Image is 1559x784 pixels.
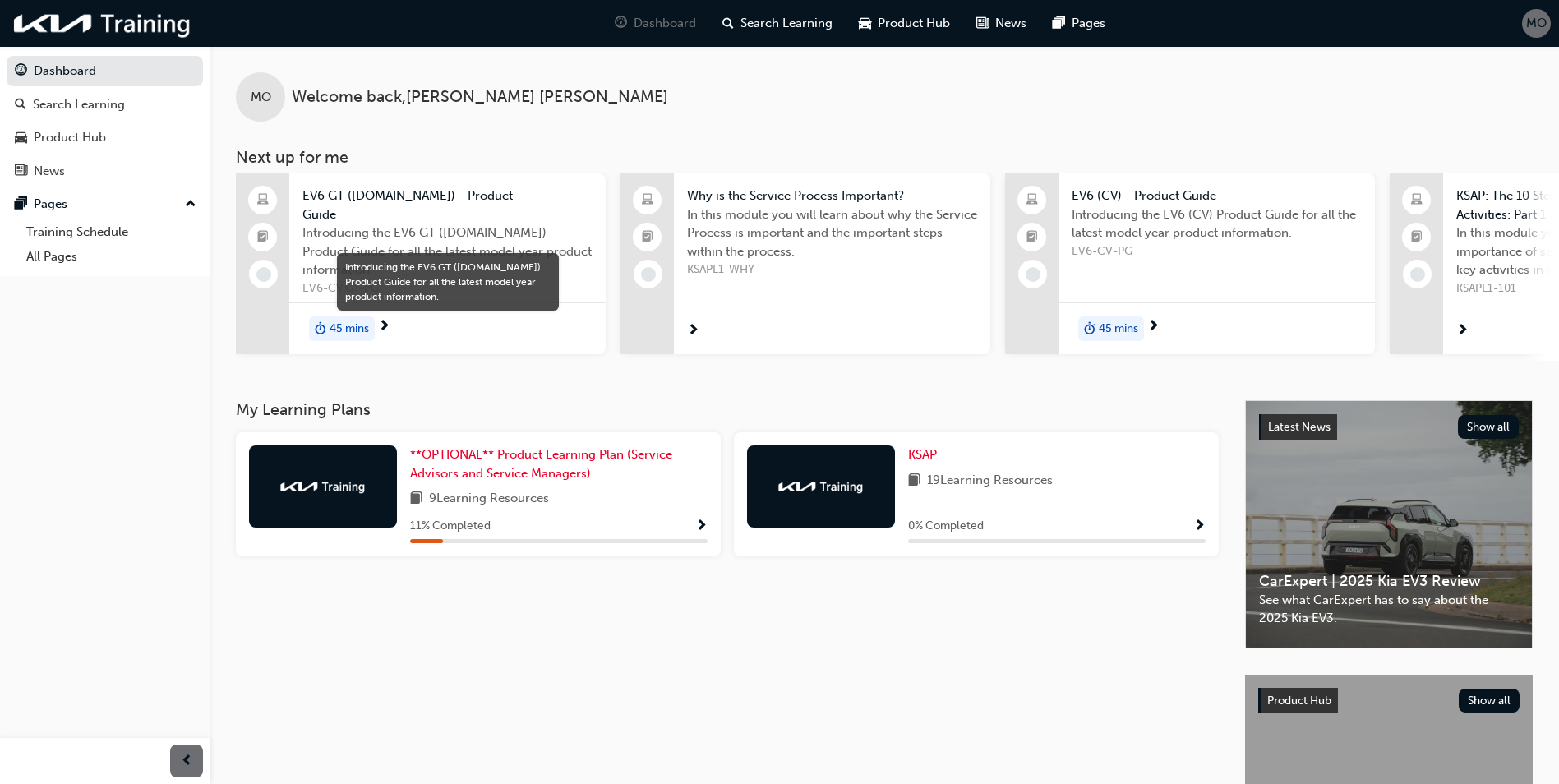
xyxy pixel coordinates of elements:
[1411,227,1423,248] span: booktick-icon
[256,267,271,282] span: learningRecordVerb_NONE-icon
[292,88,668,107] span: Welcome back , [PERSON_NAME] [PERSON_NAME]
[236,400,1219,419] h3: My Learning Plans
[602,7,709,40] a: guage-iconDashboard
[908,447,937,462] span: KSAP
[15,98,26,113] span: search-icon
[8,7,197,40] img: kia-training
[410,445,708,482] a: **OPTIONAL** Product Learning Plan (Service Advisors and Service Managers)
[15,164,27,179] span: news-icon
[410,489,422,510] span: book-icon
[1005,173,1375,354] a: EV6 (CV) - Product GuideIntroducing the EV6 (CV) Product Guide for all the latest model year prod...
[278,478,368,495] img: kia-training
[722,13,734,34] span: search-icon
[859,13,871,34] span: car-icon
[908,471,920,491] span: book-icon
[378,320,390,334] span: next-icon
[330,320,369,339] span: 45 mins
[302,279,593,298] span: EV6-CV.GT-PG
[1026,267,1040,282] span: learningRecordVerb_NONE-icon
[687,205,977,261] span: In this module you will learn about why the Service Process is important and the important steps ...
[846,7,963,40] a: car-iconProduct Hub
[927,471,1053,491] span: 19 Learning Resources
[257,227,269,248] span: booktick-icon
[410,447,672,481] span: **OPTIONAL** Product Learning Plan (Service Advisors and Service Managers)
[1193,516,1206,537] button: Show Progress
[15,197,27,212] span: pages-icon
[34,162,65,181] div: News
[1458,415,1520,439] button: Show all
[236,173,606,354] a: EV6 GT ([DOMAIN_NAME]) - Product GuideIntroducing the EV6 GT ([DOMAIN_NAME]) Product Guide for al...
[302,224,593,279] span: Introducing the EV6 GT ([DOMAIN_NAME]) Product Guide for all the latest model year product inform...
[7,90,203,120] a: Search Learning
[1268,420,1331,434] span: Latest News
[1026,190,1038,211] span: laptop-icon
[1259,591,1519,628] span: See what CarExpert has to say about the 2025 Kia EV3.
[709,7,846,40] a: search-iconSearch Learning
[642,190,653,211] span: laptop-icon
[33,95,125,114] div: Search Learning
[1072,14,1105,33] span: Pages
[1040,7,1119,40] a: pages-iconPages
[7,56,203,86] a: Dashboard
[1072,205,1362,242] span: Introducing the EV6 (CV) Product Guide for all the latest model year product information.
[410,517,491,536] span: 11 % Completed
[1267,694,1331,708] span: Product Hub
[687,187,977,205] span: Why is the Service Process Important?
[1410,267,1425,282] span: learningRecordVerb_NONE-icon
[776,478,866,495] img: kia-training
[20,219,203,245] a: Training Schedule
[7,122,203,153] a: Product Hub
[641,267,656,282] span: learningRecordVerb_NONE-icon
[7,189,203,219] button: Pages
[1526,14,1547,33] span: MO
[1411,190,1423,211] span: laptop-icon
[34,195,67,214] div: Pages
[908,445,943,464] a: KSAP
[1072,187,1362,205] span: EV6 (CV) - Product Guide
[687,324,699,339] span: next-icon
[1245,400,1533,648] a: Latest NewsShow allCarExpert | 2025 Kia EV3 ReviewSee what CarExpert has to say about the 2025 Ki...
[185,194,196,215] span: up-icon
[34,128,106,147] div: Product Hub
[1072,242,1362,261] span: EV6-CV-PG
[7,53,203,189] button: DashboardSearch LearningProduct HubNews
[620,173,990,354] a: Why is the Service Process Important?In this module you will learn about why the Service Process ...
[642,227,653,248] span: booktick-icon
[1259,414,1519,440] a: Latest NewsShow all
[878,14,950,33] span: Product Hub
[695,516,708,537] button: Show Progress
[634,14,696,33] span: Dashboard
[1522,9,1551,38] button: MO
[345,260,551,304] div: Introducing the EV6 GT ([DOMAIN_NAME]) Product Guide for all the latest model year product inform...
[976,13,989,34] span: news-icon
[1259,572,1519,591] span: CarExpert | 2025 Kia EV3 Review
[1026,227,1038,248] span: booktick-icon
[1084,318,1095,339] span: duration-icon
[1053,13,1065,34] span: pages-icon
[315,318,326,339] span: duration-icon
[257,190,269,211] span: laptop-icon
[1459,689,1520,713] button: Show all
[210,148,1559,167] h3: Next up for me
[1147,320,1160,334] span: next-icon
[1193,519,1206,534] span: Show Progress
[695,519,708,534] span: Show Progress
[429,489,549,510] span: 9 Learning Resources
[1456,324,1469,339] span: next-icon
[1258,688,1520,714] a: Product HubShow all
[908,517,984,536] span: 0 % Completed
[302,187,593,224] span: EV6 GT ([DOMAIN_NAME]) - Product Guide
[687,261,977,279] span: KSAPL1-WHY
[20,244,203,270] a: All Pages
[15,64,27,79] span: guage-icon
[615,13,627,34] span: guage-icon
[1099,320,1138,339] span: 45 mins
[740,14,833,33] span: Search Learning
[963,7,1040,40] a: news-iconNews
[181,751,193,772] span: prev-icon
[995,14,1026,33] span: News
[251,88,271,107] span: MO
[15,131,27,145] span: car-icon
